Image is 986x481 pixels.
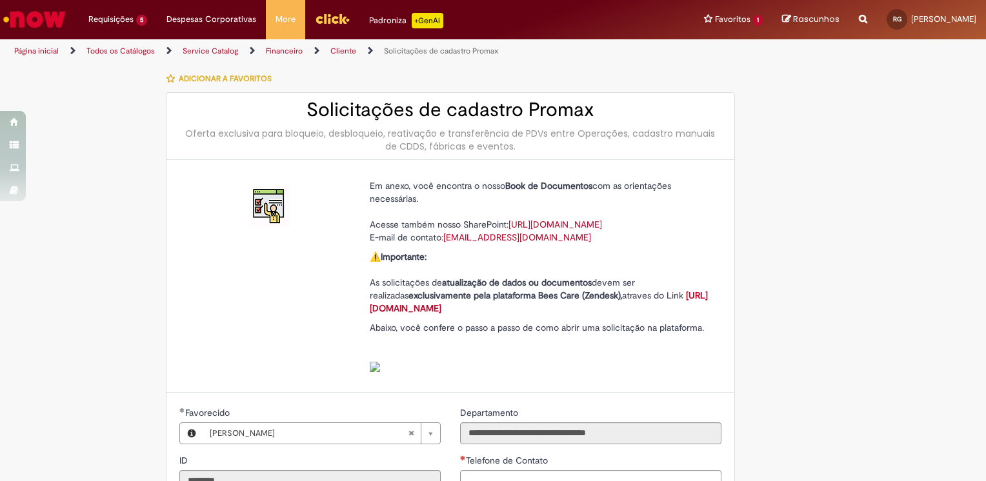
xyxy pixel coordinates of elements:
h2: Solicitações de cadastro Promax [179,99,721,121]
a: Financeiro [266,46,303,56]
strong: exclusivamente pela plataforma Bees Care (Zendesk), [408,290,622,301]
span: [PERSON_NAME] [911,14,976,25]
a: [URL][DOMAIN_NAME] [508,219,602,230]
a: Cliente [330,46,356,56]
span: Favoritos [715,13,750,26]
ul: Trilhas de página [10,39,648,63]
a: Rascunhos [782,14,840,26]
strong: atualização de dados ou documentos [442,277,592,288]
p: +GenAi [412,13,443,28]
p: ⚠️ As solicitações de devem ser realizadas atraves do Link [370,250,712,315]
abbr: Limpar campo Favorecido [401,423,421,444]
span: 1 [753,15,763,26]
span: 5 [136,15,147,26]
p: Em anexo, você encontra o nosso com as orientações necessárias. Acesse também nosso SharePoint: E... [370,179,712,244]
a: Solicitações de cadastro Promax [384,46,498,56]
label: Somente leitura - Departamento [460,406,521,419]
button: Adicionar a Favoritos [166,65,279,92]
span: Somente leitura - Departamento [460,407,521,418]
span: Necessários [460,455,466,460]
div: Padroniza [369,13,443,28]
span: Requisições [88,13,134,26]
span: More [276,13,296,26]
button: Favorecido, Visualizar este registro Ricardo Vinicius Kallaur Grangeiro [180,423,203,444]
label: Somente leitura - ID [179,454,190,467]
span: Rascunhos [793,13,840,25]
span: Telefone de Contato [466,455,550,466]
span: RG [893,15,901,23]
input: Departamento [460,422,721,444]
strong: Importante: [381,251,427,262]
span: Somente leitura - ID [179,455,190,466]
span: Despesas Corporativas [166,13,256,26]
a: Service Catalog [183,46,238,56]
span: Necessários - Favorecido [185,407,232,418]
strong: Book de Documentos [505,180,592,191]
span: Obrigatório Preenchido [179,407,185,413]
img: sys_attachment.do [370,362,380,372]
p: Abaixo, você confere o passo a passo de como abrir uma solicitação na plataforma. [370,321,712,373]
img: click_logo_yellow_360x200.png [315,9,350,28]
a: [EMAIL_ADDRESS][DOMAIN_NAME] [443,231,591,243]
a: Todos os Catálogos [86,46,155,56]
img: ServiceNow [1,6,68,32]
a: Página inicial [14,46,59,56]
div: Oferta exclusiva para bloqueio, desbloqueio, reativação e transferência de PDVs entre Operações, ... [179,127,721,153]
span: [PERSON_NAME] [210,423,408,444]
a: [URL][DOMAIN_NAME] [370,290,708,314]
img: Solicitações de cadastro Promax [249,186,290,227]
span: Adicionar a Favoritos [179,74,272,84]
a: [PERSON_NAME]Limpar campo Favorecido [203,423,440,444]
